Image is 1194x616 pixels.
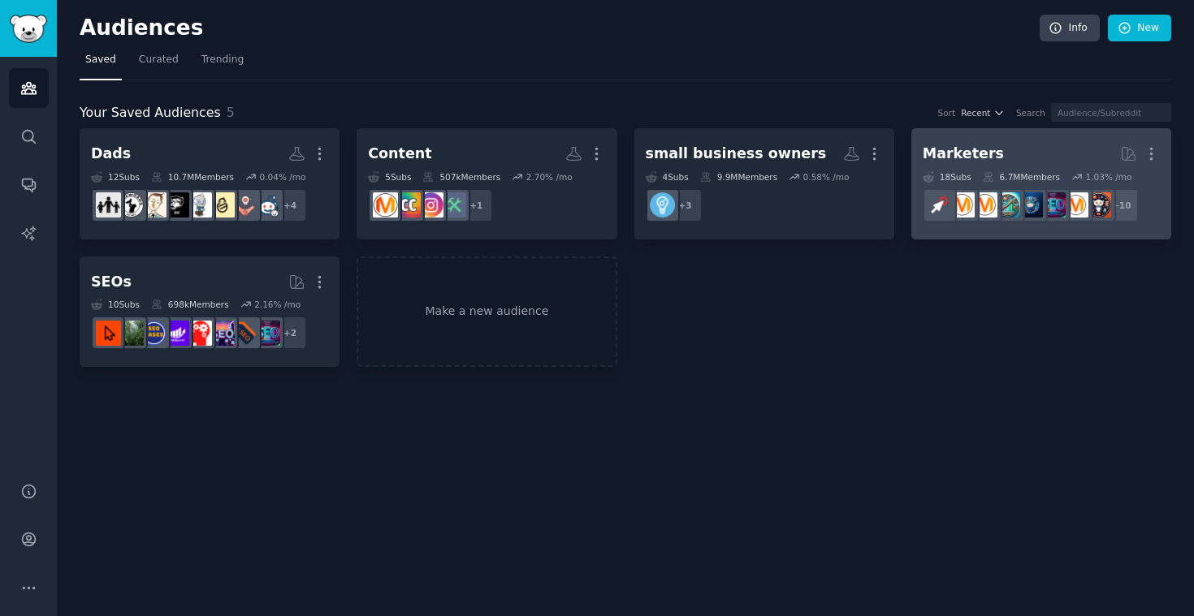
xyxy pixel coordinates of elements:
img: content_marketing [373,192,398,218]
img: bigseo [232,321,257,346]
img: dad [164,192,189,218]
div: Sort [938,107,956,118]
img: family [232,192,257,218]
div: 10.7M Members [151,171,234,183]
button: Recent [961,107,1005,118]
h2: Audiences [80,15,1040,41]
div: 698k Members [151,299,229,310]
img: GoogleSearchConsole [96,321,121,346]
input: Audience/Subreddit [1051,103,1171,122]
a: Info [1040,15,1100,42]
a: Saved [80,47,122,80]
a: Make a new audience [357,256,616,368]
div: 0.58 % /mo [803,171,850,183]
span: Recent [961,107,990,118]
a: Marketers18Subs6.7MMembers1.03% /mo+10socialmediamarketingSEOdigital_marketingAffiliatemarketinga... [911,128,1171,239]
img: contentcreation [441,192,466,218]
div: 18 Sub s [923,171,971,183]
img: DigitalMarketing [950,192,975,218]
a: Trending [196,47,249,80]
img: AskDad [187,192,212,218]
span: 5 [227,105,235,120]
img: seogrowth [164,321,189,346]
a: Curated [133,47,184,80]
div: 6.7M Members [983,171,1060,183]
div: 12 Sub s [91,171,140,183]
span: Your Saved Audiences [80,103,221,123]
span: Saved [85,53,116,67]
div: 10 Sub s [91,299,140,310]
div: Marketers [923,144,1004,164]
img: SEO [255,321,280,346]
div: 2.70 % /mo [526,171,573,183]
img: NewDads [119,192,144,218]
div: SEOs [91,272,132,292]
a: New [1108,15,1171,42]
img: socialmedia [1086,192,1111,218]
img: Parents [255,192,280,218]
img: ContentCreators [396,192,421,218]
a: SEOs10Subs698kMembers2.16% /mo+2SEObigseoSEO_Digital_MarketingTechSEOseogrowthSEO_casesLocal_SEOG... [80,256,340,368]
div: 2.16 % /mo [254,299,301,310]
a: Content5Subs507kMembers2.70% /mo+1contentcreationInstagramMarketingContentCreatorscontent_marketing [357,128,616,239]
div: + 10 [1105,188,1139,222]
div: Content [368,144,431,164]
div: Dads [91,144,131,164]
img: InstagramMarketing [418,192,443,218]
img: Parenting [210,192,235,218]
a: Dads12Subs10.7MMembers0.04% /mo+4ParentsfamilyParentingAskDaddadSadDadsNewDadsDivorcedDads [80,128,340,239]
img: Entrepreneur [650,192,675,218]
img: advertising [972,192,997,218]
img: digital_marketing [1018,192,1043,218]
div: 4 Sub s [646,171,689,183]
img: GummySearch logo [10,15,47,43]
div: + 2 [273,316,307,350]
div: Search [1016,107,1045,118]
a: small business owners4Subs9.9MMembers0.58% /mo+3Entrepreneur [634,128,894,239]
div: 9.9M Members [700,171,777,183]
span: Trending [201,53,244,67]
img: marketing [1063,192,1088,218]
img: DivorcedDads [96,192,121,218]
img: SadDads [141,192,167,218]
img: SEO_Digital_Marketing [210,321,235,346]
img: Local_SEO [119,321,144,346]
img: SEO_cases [141,321,167,346]
div: + 3 [668,188,703,222]
div: 5 Sub s [368,171,411,183]
div: small business owners [646,144,827,164]
span: Curated [139,53,179,67]
img: TechSEO [187,321,212,346]
div: 1.03 % /mo [1086,171,1132,183]
img: SEO [1040,192,1066,218]
div: + 1 [459,188,493,222]
div: 507k Members [422,171,500,183]
img: Affiliatemarketing [995,192,1020,218]
div: 0.04 % /mo [259,171,305,183]
div: + 4 [273,188,307,222]
img: PPC [927,192,952,218]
